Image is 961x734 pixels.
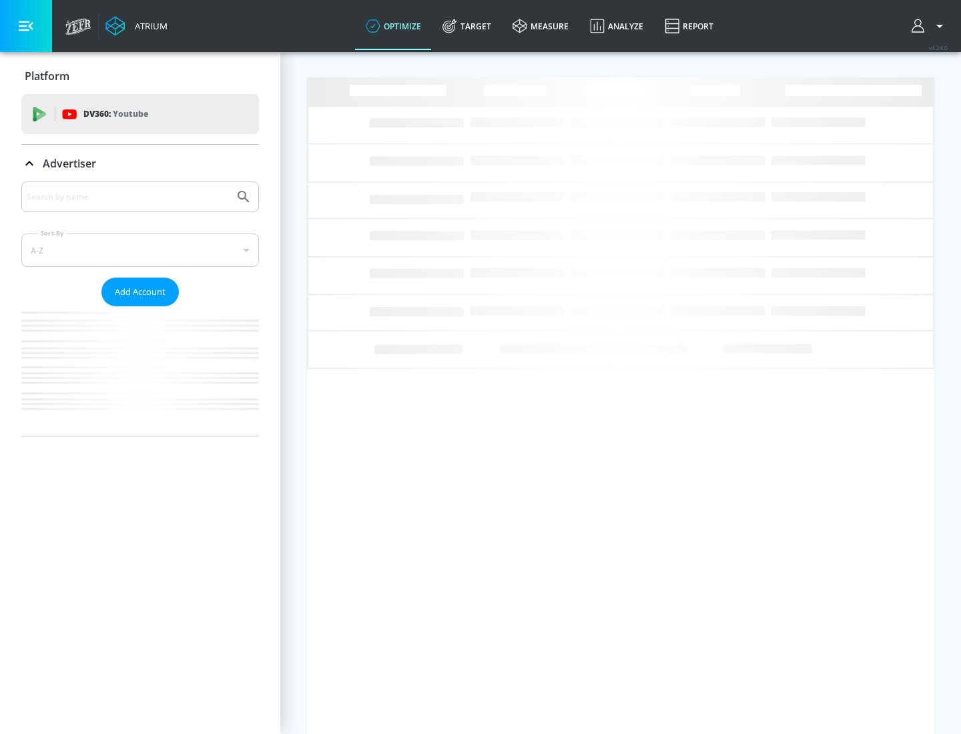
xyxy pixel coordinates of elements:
button: Add Account [101,278,179,306]
div: Advertiser [21,145,259,182]
a: Analyze [579,2,654,50]
span: v 4.24.0 [929,44,948,51]
div: DV360: Youtube [21,94,259,134]
div: Platform [21,57,259,95]
p: Platform [25,69,69,83]
a: optimize [355,2,432,50]
div: Advertiser [21,181,259,436]
span: Add Account [115,284,166,300]
input: Search by name [27,188,229,206]
p: DV360: [83,107,148,121]
div: A-Z [21,234,259,267]
p: Youtube [113,107,148,121]
a: Target [432,2,502,50]
a: measure [502,2,579,50]
nav: list of Advertiser [21,306,259,436]
div: Atrium [129,20,168,32]
a: Report [654,2,724,50]
label: Sort By [38,229,67,238]
a: Atrium [105,16,168,36]
p: Advertiser [43,156,96,171]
